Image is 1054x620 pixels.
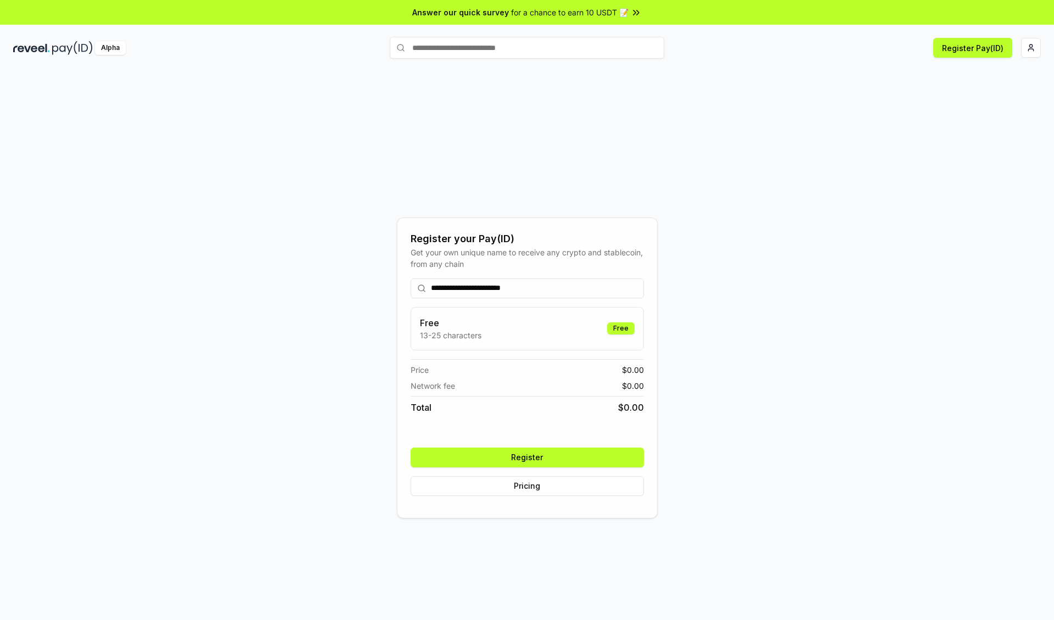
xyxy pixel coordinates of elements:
[411,448,644,467] button: Register
[411,476,644,496] button: Pricing
[622,380,644,392] span: $ 0.00
[412,7,509,18] span: Answer our quick survey
[95,41,126,55] div: Alpha
[411,401,431,414] span: Total
[411,380,455,392] span: Network fee
[607,322,635,334] div: Free
[618,401,644,414] span: $ 0.00
[511,7,629,18] span: for a chance to earn 10 USDT 📝
[411,247,644,270] div: Get your own unique name to receive any crypto and stablecoin, from any chain
[420,329,481,341] p: 13-25 characters
[933,38,1012,58] button: Register Pay(ID)
[13,41,50,55] img: reveel_dark
[622,364,644,376] span: $ 0.00
[420,316,481,329] h3: Free
[411,231,644,247] div: Register your Pay(ID)
[52,41,93,55] img: pay_id
[411,364,429,376] span: Price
